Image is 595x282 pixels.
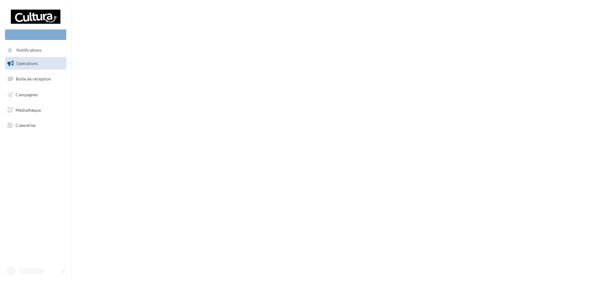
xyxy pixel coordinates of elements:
span: Calendrier [15,123,36,128]
a: Médiathèque [4,104,68,117]
span: Médiathèque [15,107,41,112]
div: Nouvelle campagne [5,29,66,40]
span: Campagnes [15,92,38,97]
a: Calendrier [4,119,68,132]
a: Boîte de réception [4,72,68,85]
span: Boîte de réception [16,76,51,81]
span: Notifications [16,48,42,53]
a: Opérations [4,57,68,70]
span: Opérations [16,61,38,66]
a: Campagnes [4,88,68,101]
